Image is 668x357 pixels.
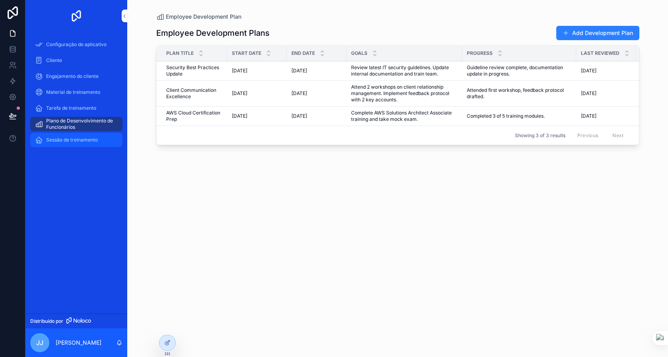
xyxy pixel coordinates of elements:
[581,50,619,56] span: Last Reviewed
[232,113,282,119] a: [DATE]
[232,113,247,119] span: [DATE]
[581,90,631,97] a: [DATE]
[291,90,342,97] a: [DATE]
[351,84,457,103] a: Attend 2 workshops on client relationship management. Implement feedback protocol with 2 key acco...
[166,87,222,100] a: Client Communication Excellence
[30,69,122,83] a: Engajamento do cliente
[232,68,247,74] span: [DATE]
[467,50,493,56] span: Progress
[166,64,222,77] a: Security Best Practices Update
[515,132,565,139] span: Showing 3 of 3 results
[351,64,457,77] a: Review latest IT security guidelines. Update internal documentation and train team.
[467,64,571,77] a: Guideline review complete, documentation update in progress.
[46,57,62,63] font: Cliente
[556,26,639,40] button: Add Development Plan
[232,50,261,56] span: Start Date
[30,133,122,147] a: Sessão de treinamento
[25,314,127,328] a: Distribuído por
[156,13,241,21] a: Employee Development Plan
[46,89,100,95] font: Material de treinamento
[291,113,342,119] a: [DATE]
[30,37,122,52] a: Configuração do aplicativo
[30,117,122,131] a: Plano de Desenvolvimento de Funcionários
[46,73,99,79] font: Engajamento do cliente
[46,137,98,143] font: Sessão de treinamento
[351,110,457,122] a: Complete AWS Solutions Architect Associate training and take mock exam.
[291,50,315,56] span: End Date
[291,68,307,74] span: [DATE]
[232,68,282,74] a: [DATE]
[467,87,571,100] a: Attended first workshop, feedback protocol drafted.
[70,10,83,22] img: Logotipo do aplicativo
[351,50,367,56] span: Goals
[581,68,596,74] span: [DATE]
[166,50,194,56] span: Plan Title
[581,68,631,74] a: [DATE]
[36,339,43,347] font: jj
[56,339,101,346] font: [PERSON_NAME]
[46,41,107,47] font: Configuração do aplicativo
[30,53,122,68] a: Cliente
[467,113,571,119] a: Completed 3 of 5 training modules.
[581,90,596,97] span: [DATE]
[46,105,96,111] font: Tarefa de treinamento
[581,113,631,119] a: [DATE]
[25,32,127,157] div: conteúdo rolável
[581,113,596,119] span: [DATE]
[30,318,63,324] font: Distribuído por
[232,90,247,97] span: [DATE]
[467,113,545,119] span: Completed 3 of 5 training modules.
[166,110,222,122] a: AWS Cloud Certification Prep
[156,27,270,39] h1: Employee Development Plans
[291,68,342,74] a: [DATE]
[291,113,307,119] span: [DATE]
[291,90,307,97] span: [DATE]
[30,85,122,99] a: Material de treinamento
[46,118,113,130] font: Plano de Desenvolvimento de Funcionários
[30,101,122,115] a: Tarefa de treinamento
[166,13,241,21] span: Employee Development Plan
[232,90,282,97] a: [DATE]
